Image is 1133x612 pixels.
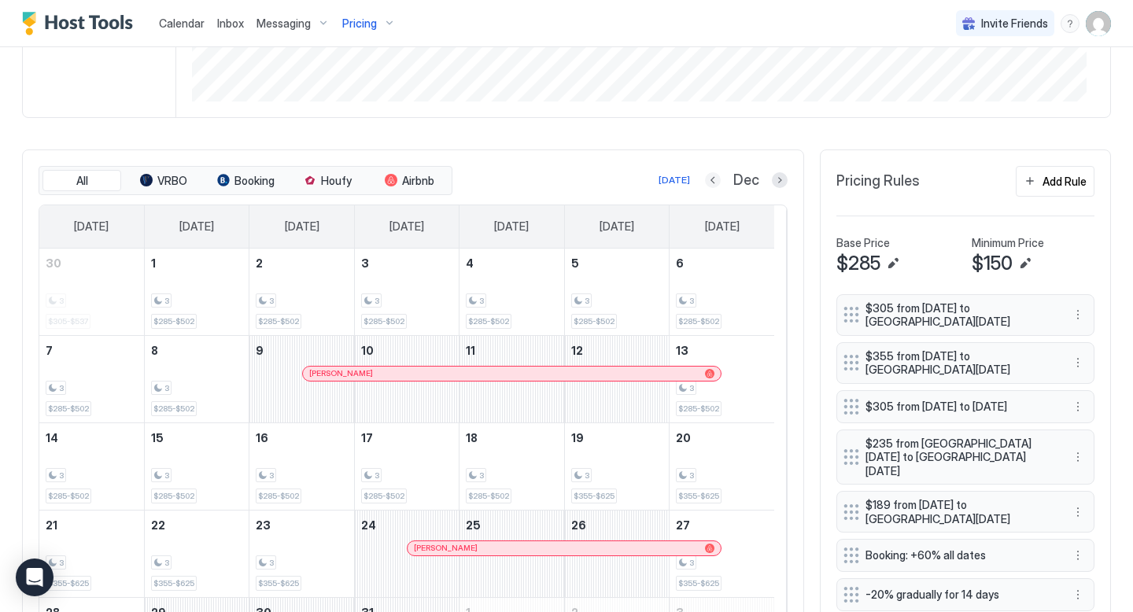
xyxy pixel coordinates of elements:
[164,470,169,481] span: 3
[164,558,169,568] span: 3
[39,336,144,365] a: December 7, 2025
[656,171,692,190] button: [DATE]
[402,174,434,188] span: Airbnb
[39,335,144,422] td: December 7, 2025
[285,219,319,234] span: [DATE]
[459,511,563,540] a: December 25, 2025
[217,15,244,31] a: Inbox
[249,511,353,540] a: December 23, 2025
[355,249,459,278] a: December 3, 2025
[145,511,249,540] a: December 22, 2025
[565,423,669,452] a: December 19, 2025
[249,422,354,510] td: December 16, 2025
[865,400,1053,414] span: $305 from [DATE] to [DATE]
[234,174,275,188] span: Booking
[459,335,564,422] td: December 11, 2025
[565,249,669,278] a: December 5, 2025
[865,437,1053,478] span: $235 from [GEOGRAPHIC_DATA][DATE] to [GEOGRAPHIC_DATA][DATE]
[1068,305,1087,324] button: More options
[206,170,285,192] button: Booking
[355,423,459,452] a: December 17, 2025
[389,219,424,234] span: [DATE]
[39,166,452,196] div: tab-group
[670,249,774,336] td: December 6, 2025
[164,296,169,306] span: 3
[676,518,690,532] span: 27
[836,236,890,250] span: Base Price
[564,335,669,422] td: December 12, 2025
[151,344,158,357] span: 8
[370,170,448,192] button: Airbnb
[375,296,379,306] span: 3
[145,249,249,278] a: December 1, 2025
[1068,397,1087,416] div: menu
[144,422,249,510] td: December 15, 2025
[16,559,54,596] div: Open Intercom Messenger
[459,336,563,365] a: December 11, 2025
[574,316,614,326] span: $285-$502
[571,518,586,532] span: 26
[151,518,165,532] span: 22
[659,173,690,187] div: [DATE]
[689,470,694,481] span: 3
[1068,448,1087,466] div: menu
[59,558,64,568] span: 3
[1016,254,1035,273] button: Edit
[678,404,719,414] span: $285-$502
[39,423,144,452] a: December 14, 2025
[733,171,759,190] span: Dec
[585,296,589,306] span: 3
[1068,585,1087,604] div: menu
[249,423,353,452] a: December 16, 2025
[585,470,589,481] span: 3
[865,498,1053,525] span: $189 from [DATE] to [GEOGRAPHIC_DATA][DATE]
[258,491,299,501] span: $285-$502
[269,205,335,248] a: Tuesday
[269,470,274,481] span: 3
[321,174,352,188] span: Houfy
[153,491,194,501] span: $285-$502
[249,249,353,278] a: December 2, 2025
[571,431,584,444] span: 19
[39,249,144,336] td: November 30, 2025
[1068,546,1087,565] button: More options
[865,301,1053,329] span: $305 from [DATE] to [GEOGRAPHIC_DATA][DATE]
[76,174,88,188] span: All
[354,510,459,597] td: December 24, 2025
[459,510,564,597] td: December 25, 2025
[466,431,478,444] span: 18
[153,404,194,414] span: $285-$502
[670,422,774,510] td: December 20, 2025
[865,588,1053,602] span: -20% gradually for 14 days
[414,543,478,553] span: [PERSON_NAME]
[705,219,740,234] span: [DATE]
[689,296,694,306] span: 3
[144,335,249,422] td: December 8, 2025
[676,431,691,444] span: 20
[42,170,121,192] button: All
[39,249,144,278] a: November 30, 2025
[884,254,902,273] button: Edit
[670,510,774,597] td: December 27, 2025
[58,205,124,248] a: Sunday
[479,296,484,306] span: 3
[479,470,484,481] span: 3
[705,172,721,188] button: Previous month
[164,205,230,248] a: Monday
[565,511,669,540] a: December 26, 2025
[355,336,459,365] a: December 10, 2025
[249,336,353,365] a: December 9, 2025
[772,172,788,188] button: Next month
[670,423,774,452] a: December 20, 2025
[689,558,694,568] span: 3
[478,205,544,248] a: Thursday
[157,174,187,188] span: VRBO
[361,344,374,357] span: 10
[678,491,719,501] span: $355-$625
[46,256,61,270] span: 30
[670,336,774,365] a: December 13, 2025
[354,422,459,510] td: December 17, 2025
[249,335,354,422] td: December 9, 2025
[1068,353,1087,372] div: menu
[374,205,440,248] a: Wednesday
